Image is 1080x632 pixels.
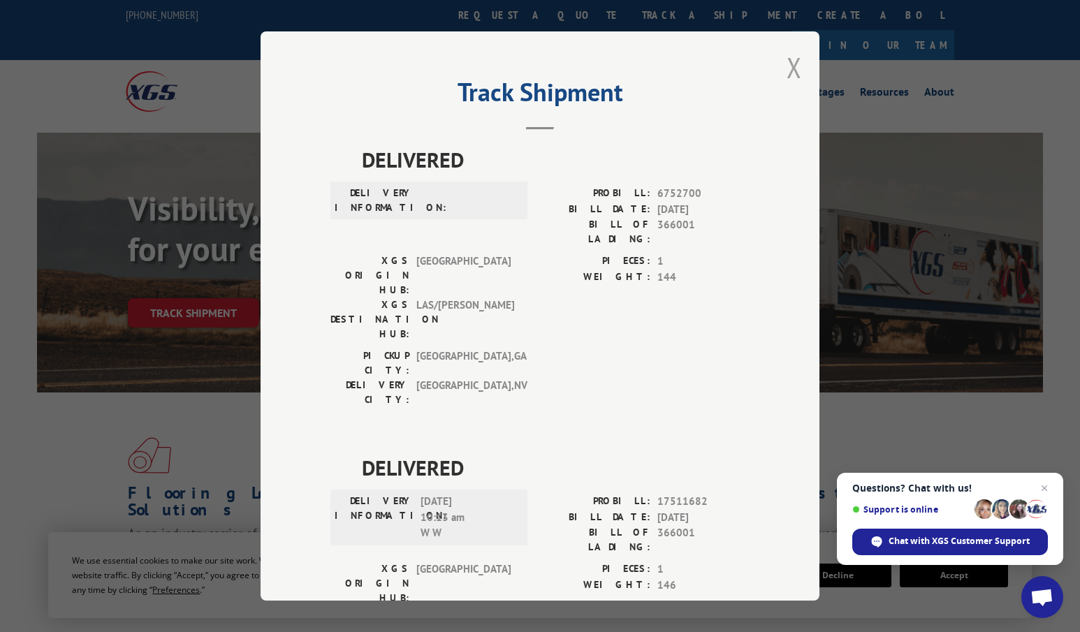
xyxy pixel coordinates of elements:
[330,253,409,297] label: XGS ORIGIN HUB:
[362,144,750,175] span: DELIVERED
[540,494,650,510] label: PROBILL:
[1036,480,1053,497] span: Close chat
[362,452,750,483] span: DELIVERED
[416,561,511,605] span: [GEOGRAPHIC_DATA]
[657,270,750,286] span: 144
[657,186,750,202] span: 6752700
[540,525,650,554] label: BILL OF LADING:
[540,561,650,578] label: PIECES:
[330,297,409,341] label: XGS DESTINATION HUB:
[1021,576,1063,618] div: Open chat
[540,202,650,218] label: BILL DATE:
[852,529,1048,555] div: Chat with XGS Customer Support
[787,49,802,86] button: Close modal
[657,525,750,554] span: 366001
[416,253,511,297] span: [GEOGRAPHIC_DATA]
[540,253,650,270] label: PIECES:
[540,510,650,526] label: BILL DATE:
[540,186,650,202] label: PROBILL:
[330,82,750,109] h2: Track Shipment
[657,510,750,526] span: [DATE]
[330,561,409,605] label: XGS ORIGIN HUB:
[657,253,750,270] span: 1
[540,217,650,247] label: BILL OF LADING:
[889,535,1030,548] span: Chat with XGS Customer Support
[657,578,750,594] span: 146
[657,217,750,247] span: 366001
[421,494,515,541] span: [DATE] 10:13 am W W
[416,297,511,341] span: LAS/[PERSON_NAME]
[416,348,511,378] span: [GEOGRAPHIC_DATA] , GA
[852,504,970,515] span: Support is online
[330,378,409,407] label: DELIVERY CITY:
[540,578,650,594] label: WEIGHT:
[335,494,414,541] label: DELIVERY INFORMATION:
[657,202,750,218] span: [DATE]
[540,270,650,286] label: WEIGHT:
[657,494,750,510] span: 17511682
[657,561,750,578] span: 1
[335,186,414,215] label: DELIVERY INFORMATION:
[852,483,1048,494] span: Questions? Chat with us!
[416,378,511,407] span: [GEOGRAPHIC_DATA] , NV
[330,348,409,378] label: PICKUP CITY:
